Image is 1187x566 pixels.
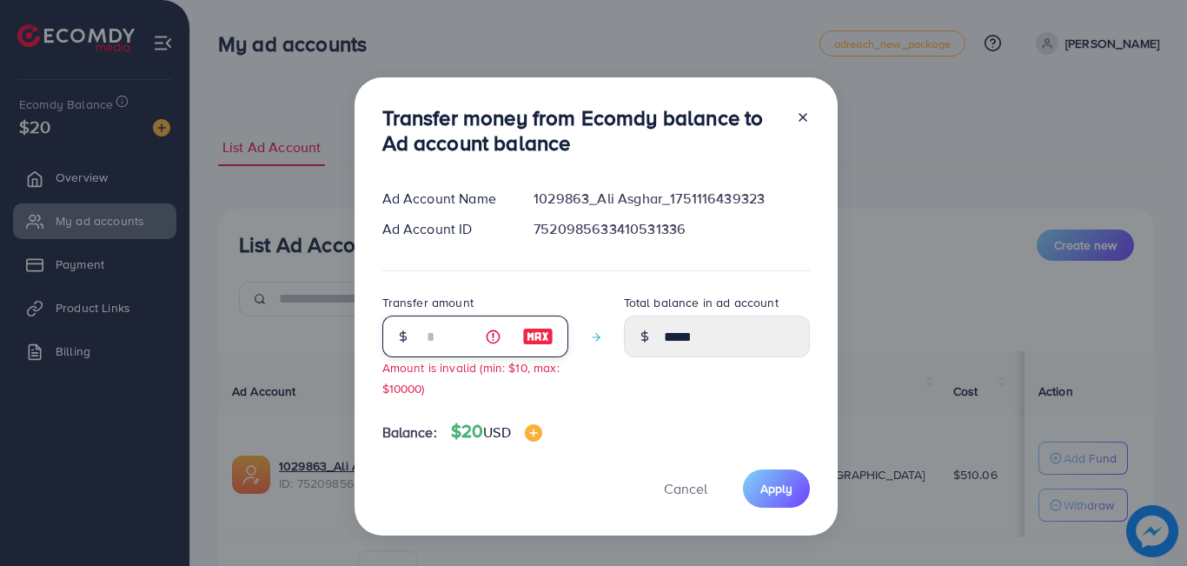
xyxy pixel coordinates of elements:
[368,189,521,209] div: Ad Account Name
[483,423,510,442] span: USD
[451,421,542,443] h4: $20
[520,219,823,239] div: 7520985633410531336
[382,105,782,156] h3: Transfer money from Ecomdy balance to Ad account balance
[525,424,542,442] img: image
[520,189,823,209] div: 1029863_Ali Asghar_1751116439323
[368,219,521,239] div: Ad Account ID
[743,469,810,507] button: Apply
[642,469,729,507] button: Cancel
[624,294,779,311] label: Total balance in ad account
[760,480,792,497] span: Apply
[382,423,437,443] span: Balance:
[664,479,707,498] span: Cancel
[522,326,554,347] img: image
[382,294,474,311] label: Transfer amount
[382,359,560,396] small: Amount is invalid (min: $10, max: $10000)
